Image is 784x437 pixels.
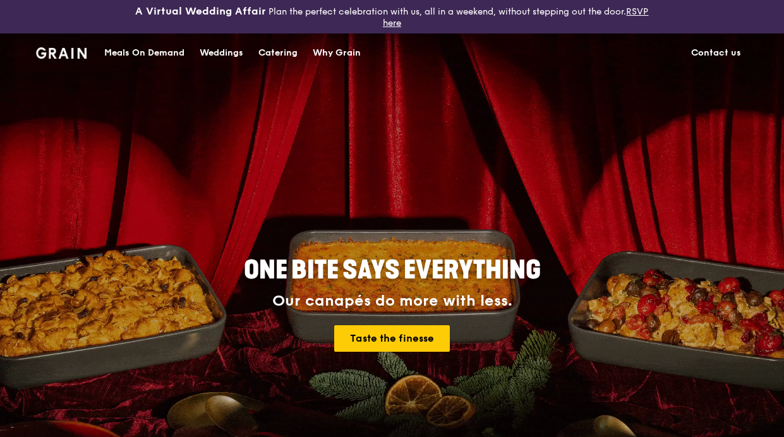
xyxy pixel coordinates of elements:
[36,33,87,71] a: GrainGrain
[313,34,361,72] div: Why Grain
[135,5,266,18] h3: A Virtual Wedding Affair
[305,34,368,72] a: Why Grain
[36,47,87,59] img: Grain
[383,6,649,28] a: RSVP here
[684,34,749,72] a: Contact us
[104,34,184,72] div: Meals On Demand
[165,292,620,310] div: Our canapés do more with less.
[244,255,541,285] span: ONE BITE SAYS EVERYTHING
[131,5,653,28] div: Plan the perfect celebration with us, all in a weekend, without stepping out the door.
[258,34,298,72] div: Catering
[251,34,305,72] a: Catering
[334,325,450,352] a: Taste the finesse
[200,34,243,72] div: Weddings
[192,34,251,72] a: Weddings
